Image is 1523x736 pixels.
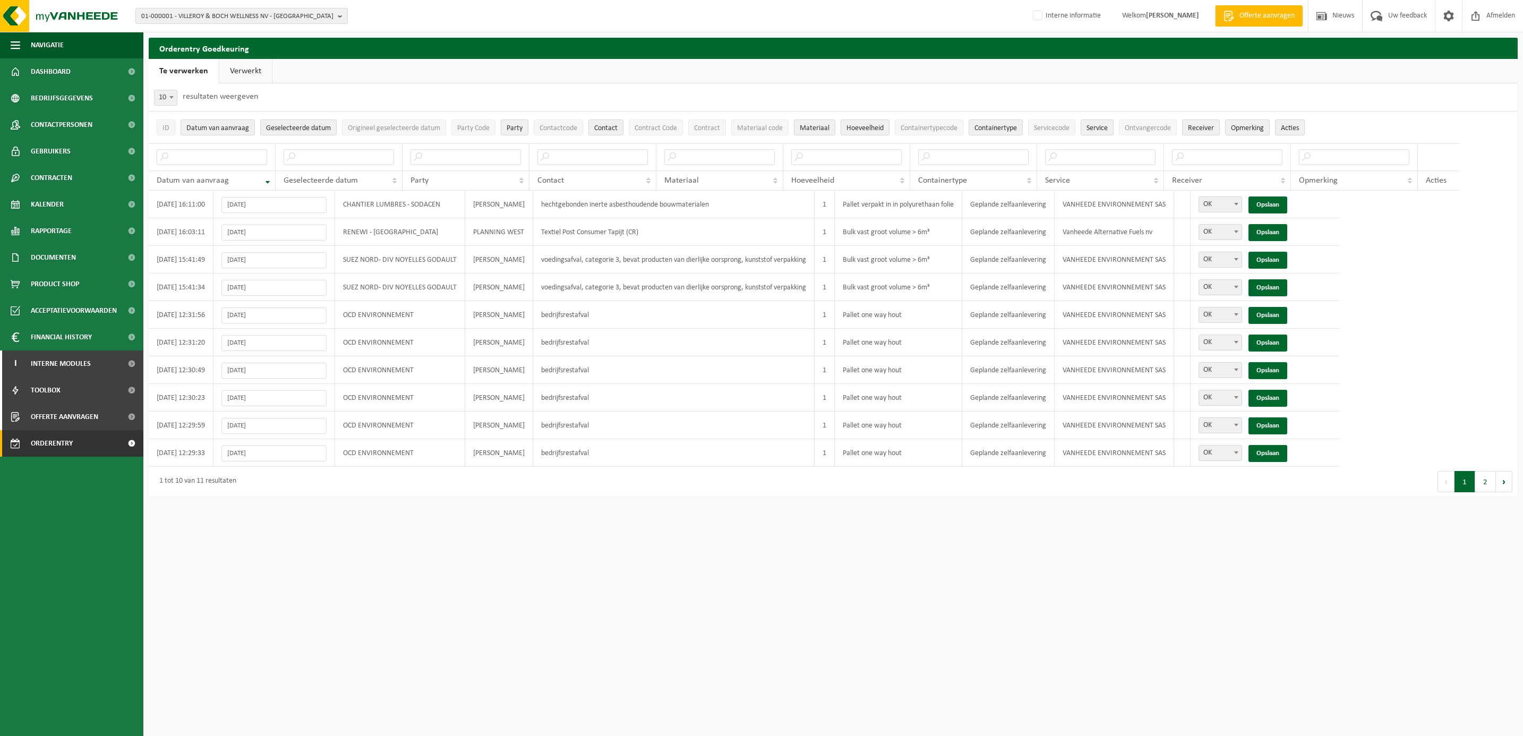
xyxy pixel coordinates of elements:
button: 01-000001 - VILLEROY & BOCH WELLNESS NV - [GEOGRAPHIC_DATA] [135,8,348,24]
span: Ontvangercode [1125,124,1171,132]
span: Documenten [31,244,76,271]
td: OCD ENVIRONNEMENT [335,384,465,412]
td: SUEZ NORD- DIV NOYELLES GODAULT [335,273,465,301]
span: Product Shop [31,271,79,297]
span: ID [162,124,169,132]
button: ContainertypeContainertype: Activate to sort [969,119,1023,135]
span: Datum van aanvraag [157,176,229,185]
td: OCD ENVIRONNEMENT [335,412,465,439]
span: Materiaal code [737,124,783,132]
td: [DATE] 12:30:23 [149,384,213,412]
td: bedrijfsrestafval [533,329,815,356]
span: Acties [1281,124,1299,132]
td: RENEWI - [GEOGRAPHIC_DATA] [335,218,465,246]
span: Containertype [918,176,967,185]
span: OK [1199,335,1242,350]
span: Containertype [974,124,1017,132]
td: CHANTIER LUMBRES - SODACEN [335,191,465,218]
span: OK [1199,197,1242,212]
span: Service [1086,124,1108,132]
td: 1 [815,384,835,412]
span: Datum van aanvraag [186,124,249,132]
td: [PERSON_NAME] [465,301,533,329]
span: Servicecode [1034,124,1069,132]
span: Opmerking [1231,124,1264,132]
button: OntvangercodeOntvangercode: Activate to sort [1119,119,1177,135]
td: [DATE] 12:31:20 [149,329,213,356]
span: Party [410,176,429,185]
span: OK [1199,445,1242,461]
td: [DATE] 15:41:49 [149,246,213,273]
span: Party Code [457,124,490,132]
button: Acties [1275,119,1305,135]
span: Materiaal [800,124,829,132]
span: Acties [1426,176,1447,185]
a: Opslaan [1248,307,1287,324]
td: [PERSON_NAME] [465,246,533,273]
span: Contracten [31,165,72,191]
td: VANHEEDE ENVIRONNEMENT SAS [1055,191,1174,218]
span: OK [1199,279,1242,295]
td: VANHEEDE ENVIRONNEMENT SAS [1055,412,1174,439]
button: Next [1496,471,1512,492]
td: OCD ENVIRONNEMENT [335,356,465,384]
button: ContainertypecodeContainertypecode: Activate to sort [895,119,963,135]
button: ServicecodeServicecode: Activate to sort [1028,119,1075,135]
td: Geplande zelfaanlevering [962,246,1055,273]
td: bedrijfsrestafval [533,439,815,467]
span: OK [1199,418,1242,433]
span: Contactcode [540,124,577,132]
td: VANHEEDE ENVIRONNEMENT SAS [1055,329,1174,356]
td: VANHEEDE ENVIRONNEMENT SAS [1055,384,1174,412]
span: OK [1199,252,1242,267]
span: Bedrijfsgegevens [31,85,93,112]
span: Containertypecode [901,124,957,132]
td: VANHEEDE ENVIRONNEMENT SAS [1055,246,1174,273]
span: Navigatie [31,32,64,58]
button: Datum van aanvraagDatum van aanvraag: Activate to remove sorting [181,119,255,135]
span: Hoeveelheid [791,176,834,185]
td: OCD ENVIRONNEMENT [335,329,465,356]
td: Bulk vast groot volume > 6m³ [835,273,962,301]
button: Geselecteerde datumGeselecteerde datum: Activate to sort [260,119,337,135]
button: Contract CodeContract Code: Activate to sort [629,119,683,135]
span: Orderentry Goedkeuring [31,430,120,457]
button: ReceiverReceiver: Activate to sort [1182,119,1220,135]
strong: [PERSON_NAME] [1146,12,1199,20]
td: 1 [815,329,835,356]
td: VANHEEDE ENVIRONNEMENT SAS [1055,439,1174,467]
button: ServiceService: Activate to sort [1081,119,1114,135]
td: SUEZ NORD- DIV NOYELLES GODAULT [335,246,465,273]
td: [DATE] 16:03:11 [149,218,213,246]
button: Party CodeParty Code: Activate to sort [451,119,495,135]
span: 01-000001 - VILLEROY & BOCH WELLNESS NV - [GEOGRAPHIC_DATA] [141,8,333,24]
td: Geplande zelfaanlevering [962,412,1055,439]
a: Opslaan [1248,445,1287,462]
span: OK [1199,252,1242,268]
td: [PERSON_NAME] [465,273,533,301]
td: voedingsafval, categorie 3, bevat producten van dierlijke oorsprong, kunststof verpakking [533,246,815,273]
span: OK [1199,225,1242,239]
span: Acceptatievoorwaarden [31,297,117,324]
td: OCD ENVIRONNEMENT [335,439,465,467]
td: Geplande zelfaanlevering [962,329,1055,356]
button: MateriaalMateriaal: Activate to sort [794,119,835,135]
td: bedrijfsrestafval [533,301,815,329]
button: Previous [1438,471,1454,492]
td: voedingsafval, categorie 3, bevat producten van dierlijke oorsprong, kunststof verpakking [533,273,815,301]
a: Opslaan [1248,196,1287,213]
td: [DATE] 12:30:49 [149,356,213,384]
span: Receiver [1172,176,1202,185]
span: Contact [537,176,564,185]
button: ContactcodeContactcode: Activate to sort [534,119,583,135]
a: Verwerkt [219,59,272,83]
span: Contactpersonen [31,112,92,138]
td: PLANNING WEST [465,218,533,246]
a: Offerte aanvragen [1215,5,1303,27]
span: OK [1199,390,1242,405]
span: OK [1199,307,1242,323]
td: [DATE] 15:41:34 [149,273,213,301]
a: Opslaan [1248,417,1287,434]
